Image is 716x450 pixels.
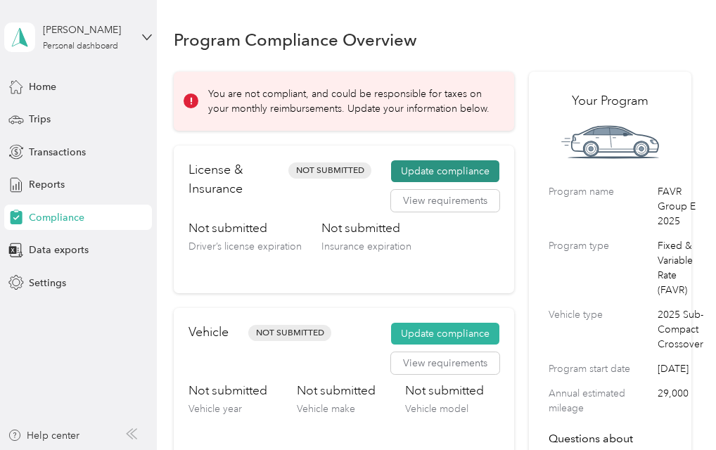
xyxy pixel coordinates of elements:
[405,403,468,415] span: Vehicle model
[549,386,653,416] label: Annual estimated mileage
[405,382,484,399] h3: Not submitted
[288,162,371,179] span: Not Submitted
[391,352,499,375] button: View requirements
[188,403,242,415] span: Vehicle year
[29,177,65,192] span: Reports
[29,79,56,94] span: Home
[8,428,79,443] button: Help center
[29,276,66,290] span: Settings
[549,361,653,376] label: Program start date
[549,184,653,229] label: Program name
[188,160,269,198] h2: License & Insurance
[248,325,331,341] span: Not Submitted
[29,210,84,225] span: Compliance
[658,307,703,352] span: 2025 Sub-Compact Crossover
[29,145,86,160] span: Transactions
[658,238,703,297] span: Fixed & Variable Rate (FAVR)
[549,307,653,352] label: Vehicle type
[188,323,229,342] h2: Vehicle
[43,42,118,51] div: Personal dashboard
[208,86,494,116] p: You are not compliant, and could be responsible for taxes on your monthly reimbursements. Update ...
[549,238,653,297] label: Program type
[391,160,499,183] button: Update compliance
[297,382,376,399] h3: Not submitted
[391,323,499,345] button: Update compliance
[658,361,703,376] span: [DATE]
[188,219,302,237] h3: Not submitted
[321,240,411,252] span: Insurance expiration
[29,112,51,127] span: Trips
[637,371,716,450] iframe: Everlance-gr Chat Button Frame
[188,240,302,252] span: Driver’s license expiration
[29,243,89,257] span: Data exports
[549,91,672,110] h2: Your Program
[297,403,355,415] span: Vehicle make
[321,219,411,237] h3: Not submitted
[658,184,703,229] span: FAVR Group E 2025
[188,382,267,399] h3: Not submitted
[391,190,499,212] button: View requirements
[43,22,131,37] div: [PERSON_NAME]
[174,32,417,47] h1: Program Compliance Overview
